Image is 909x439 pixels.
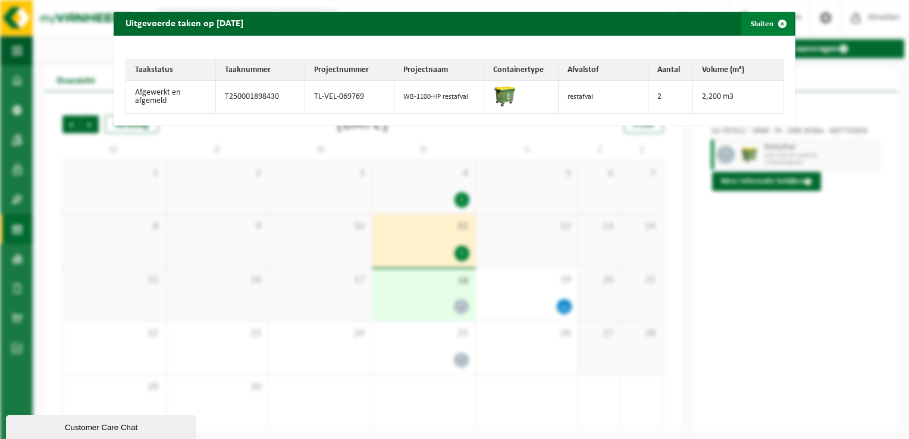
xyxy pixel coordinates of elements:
[559,81,648,113] td: restafval
[493,84,517,108] img: WB-1100-HPE-GN-51
[484,60,559,81] th: Containertype
[114,12,255,35] h2: Uitgevoerde taken op [DATE]
[394,60,484,81] th: Projectnaam
[6,413,199,439] iframe: chat widget
[216,81,305,113] td: T250001898430
[126,81,216,113] td: Afgewerkt en afgemeld
[741,12,794,36] button: Sluiten
[216,60,305,81] th: Taaknummer
[559,60,648,81] th: Afvalstof
[693,81,783,113] td: 2,200 m3
[394,81,484,113] td: WB-1100-HP restafval
[305,81,394,113] td: TL-VEL-069769
[126,60,216,81] th: Taakstatus
[648,81,693,113] td: 2
[305,60,394,81] th: Projectnummer
[693,60,783,81] th: Volume (m³)
[648,60,693,81] th: Aantal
